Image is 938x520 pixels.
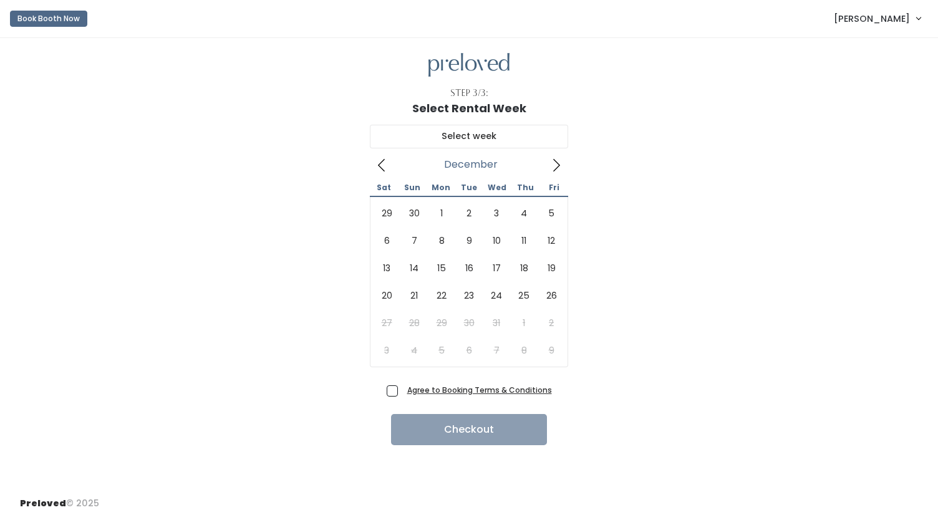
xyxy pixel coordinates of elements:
[400,227,428,254] span: December 7, 2025
[428,282,455,309] span: December 22, 2025
[821,5,933,32] a: [PERSON_NAME]
[540,184,568,191] span: Fri
[370,184,398,191] span: Sat
[373,227,400,254] span: December 6, 2025
[391,414,547,445] button: Checkout
[483,227,510,254] span: December 10, 2025
[398,184,426,191] span: Sun
[834,12,910,26] span: [PERSON_NAME]
[428,53,510,77] img: preloved logo
[444,162,498,167] span: December
[538,200,565,227] span: December 5, 2025
[538,254,565,282] span: December 19, 2025
[20,497,66,509] span: Preloved
[450,87,488,100] div: Step 3/3:
[455,227,483,254] span: December 9, 2025
[428,254,455,282] span: December 15, 2025
[510,282,538,309] span: December 25, 2025
[428,227,455,254] span: December 8, 2025
[455,200,483,227] span: December 2, 2025
[483,184,511,191] span: Wed
[427,184,455,191] span: Mon
[428,200,455,227] span: December 1, 2025
[510,227,538,254] span: December 11, 2025
[511,184,539,191] span: Thu
[10,5,87,32] a: Book Booth Now
[510,200,538,227] span: December 4, 2025
[400,254,428,282] span: December 14, 2025
[538,282,565,309] span: December 26, 2025
[412,102,526,115] h1: Select Rental Week
[483,254,510,282] span: December 17, 2025
[455,282,483,309] span: December 23, 2025
[400,200,428,227] span: November 30, 2025
[400,282,428,309] span: December 21, 2025
[407,385,552,395] a: Agree to Booking Terms & Conditions
[20,487,99,510] div: © 2025
[483,282,510,309] span: December 24, 2025
[455,254,483,282] span: December 16, 2025
[455,184,483,191] span: Tue
[10,11,87,27] button: Book Booth Now
[373,254,400,282] span: December 13, 2025
[538,227,565,254] span: December 12, 2025
[373,282,400,309] span: December 20, 2025
[373,200,400,227] span: November 29, 2025
[510,254,538,282] span: December 18, 2025
[370,125,568,148] input: Select week
[483,200,510,227] span: December 3, 2025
